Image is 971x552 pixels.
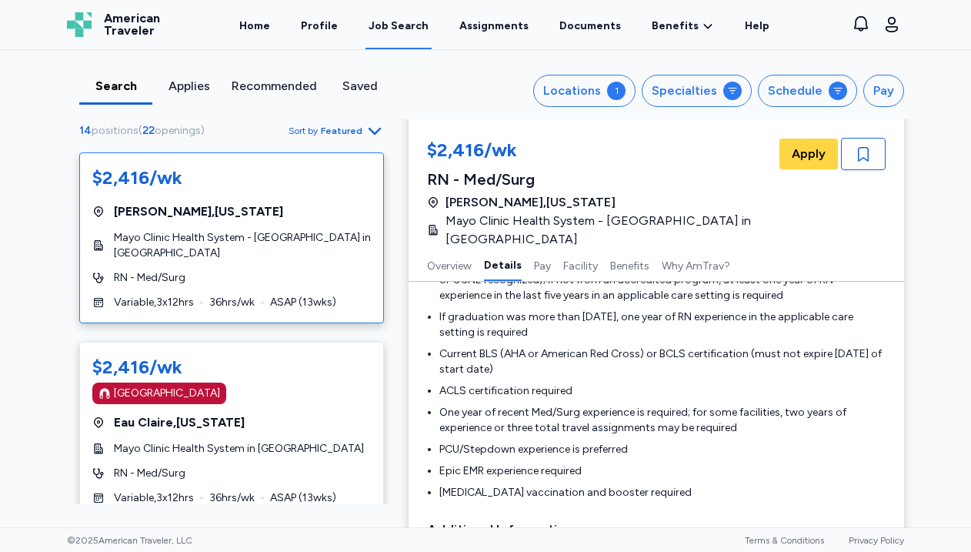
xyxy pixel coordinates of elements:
div: ( ) [79,123,211,139]
span: RN - Med/Surg [114,466,185,481]
span: American Traveler [104,12,160,37]
span: Sort by [289,125,318,137]
li: ACLS certification required [439,383,886,399]
div: 1 [607,82,626,100]
li: Epic EMR experience required [439,463,886,479]
span: Mayo Clinic Health System - [GEOGRAPHIC_DATA] in [GEOGRAPHIC_DATA] [445,212,767,249]
span: positions [92,124,138,137]
h3: Additional Information [427,519,886,540]
img: Logo [67,12,92,37]
li: PCU/Stepdown experience is preferred [439,442,886,457]
div: $2,416/wk [92,355,182,380]
div: Locations [543,82,601,100]
div: Schedule [768,82,823,100]
span: [PERSON_NAME] , [US_STATE] [114,202,283,221]
div: Pay [873,82,894,100]
div: Applies [158,77,219,95]
span: 14 [79,124,92,137]
a: Terms & Conditions [745,535,824,546]
span: © 2025 American Traveler, LLC [67,534,192,547]
div: Recommended [232,77,317,95]
div: Search [85,77,146,95]
span: ASAP ( 13 wks) [270,295,336,310]
button: Sort byFeatured [289,122,384,140]
div: [GEOGRAPHIC_DATA] [114,386,220,401]
span: 36 hrs/wk [209,295,255,310]
span: Mayo Clinic Health System in [GEOGRAPHIC_DATA] [114,441,364,457]
button: Schedule [758,75,857,107]
li: [MEDICAL_DATA] vaccination and booster required [439,485,886,500]
span: [PERSON_NAME] , [US_STATE] [445,193,616,212]
button: Specialties [642,75,752,107]
a: Privacy Policy [849,535,904,546]
li: One year of recent Med/Surg experience is required; for some facilities, two years of experience ... [439,405,886,436]
button: Why AmTrav? [662,249,730,281]
span: Eau Claire , [US_STATE] [114,413,245,432]
button: Apply [779,139,838,169]
span: RN - Med/Surg [114,270,185,286]
button: Locations1 [533,75,636,107]
span: Apply [792,145,826,163]
button: Benefits [610,249,649,281]
button: Pay [863,75,904,107]
button: Overview [427,249,472,281]
span: Featured [321,125,362,137]
div: $2,416/wk [92,166,182,190]
span: 36 hrs/wk [209,490,255,506]
span: Mayo Clinic Health System - [GEOGRAPHIC_DATA] in [GEOGRAPHIC_DATA] [114,230,371,261]
div: Job Search [369,18,429,34]
span: Benefits [652,18,699,34]
span: openings [155,124,201,137]
span: 22 [142,124,155,137]
button: Facility [563,249,598,281]
div: Specialties [652,82,717,100]
span: ASAP ( 13 wks) [270,490,336,506]
li: Current BLS (AHA or American Red Cross) or BCLS certification (must not expire [DATE] of start date) [439,346,886,377]
a: Job Search [365,2,432,49]
li: If graduation was more than [DATE], one year of RN experience in the applicable care setting is r... [439,309,886,340]
a: Benefits [652,18,714,34]
span: Variable , 3 x 12 hrs [114,490,194,506]
button: Details [484,249,522,281]
span: Variable , 3 x 12 hrs [114,295,194,310]
div: $2,416/wk [427,138,776,166]
div: RN - Med/Surg [427,169,776,190]
button: Pay [534,249,551,281]
div: Saved [329,77,390,95]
